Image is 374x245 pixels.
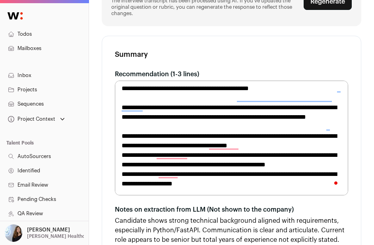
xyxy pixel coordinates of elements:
[6,114,66,125] button: Open dropdown
[27,233,93,239] p: [PERSON_NAME] Healthcare
[5,224,22,242] img: 2529878-medium_jpg
[115,81,348,195] textarea: To enrich screen reader interactions, please activate Accessibility in Grammarly extension settings
[115,69,348,79] label: Recommendation (1-3 lines)
[115,205,348,214] div: Notes on extraction from LLM (Not shown to the company)
[115,49,348,60] h3: Summary
[27,227,70,233] p: [PERSON_NAME]
[3,224,85,242] button: Open dropdown
[6,116,55,122] div: Project Context
[3,8,27,24] img: Wellfound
